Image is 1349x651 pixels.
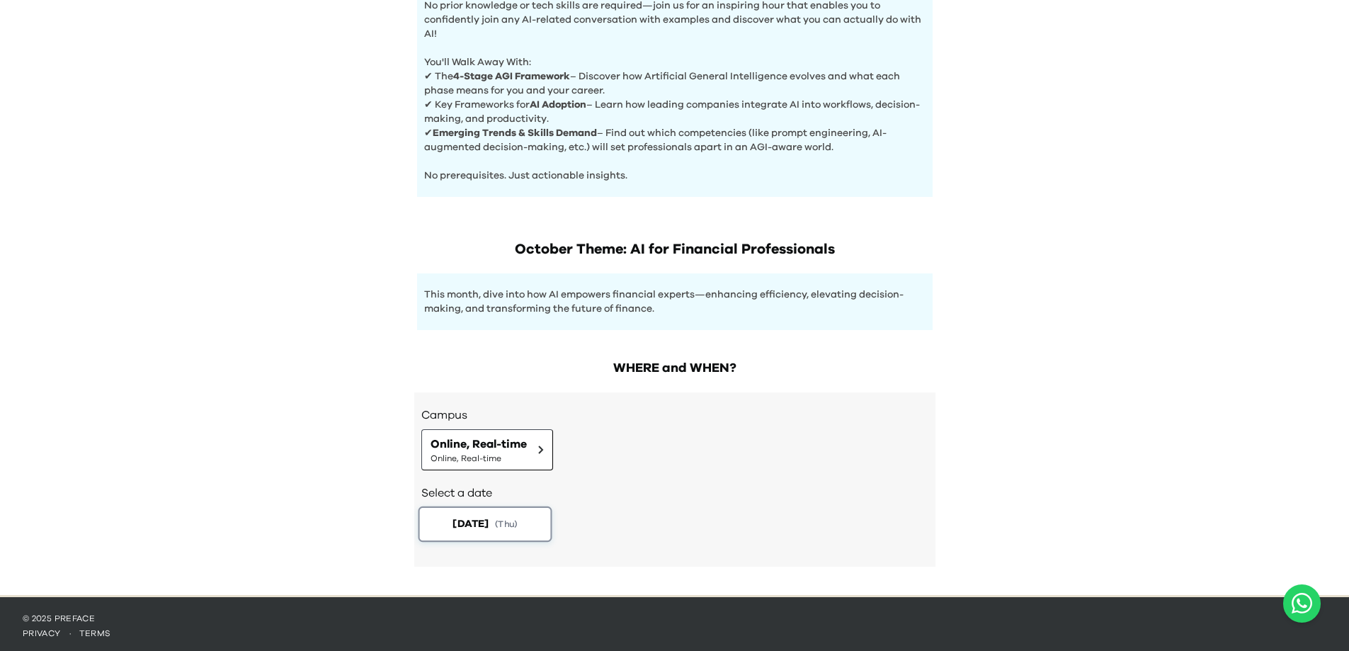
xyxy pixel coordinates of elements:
button: Online, Real-timeOnline, Real-time [421,429,553,470]
a: privacy [23,629,61,638]
span: ( Thu ) [495,518,518,530]
p: ✔ Key Frameworks for – Learn how leading companies integrate AI into workflows, decision-making, ... [424,98,926,126]
button: [DATE](Thu) [418,506,552,542]
p: You'll Walk Away With: [424,41,926,69]
h2: WHERE and WHEN? [414,358,935,378]
p: ✔ The – Discover how Artificial General Intelligence evolves and what each phase means for you an... [424,69,926,98]
h2: Select a date [421,485,928,502]
h3: Campus [421,407,928,424]
p: © 2025 Preface [23,613,1326,624]
button: Open WhatsApp chat [1283,584,1321,623]
b: 4-Stage AGI Framework [453,72,570,81]
span: Online, Real-time [431,436,527,453]
p: ✔ – Find out which competencies (like prompt engineering, AI-augmented decision-making, etc.) wil... [424,126,926,154]
h1: October Theme: AI for Financial Professionals [417,239,933,259]
span: Online, Real-time [431,453,527,464]
span: · [61,629,79,638]
a: Chat with us on WhatsApp [1283,584,1321,623]
span: [DATE] [452,516,489,531]
p: No prerequisites. Just actionable insights. [424,154,926,183]
a: terms [79,629,111,638]
p: This month, dive into how AI empowers financial experts—enhancing efficiency, elevating decision-... [424,288,926,316]
b: AI Adoption [530,100,586,110]
b: Emerging Trends & Skills Demand [433,128,597,138]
